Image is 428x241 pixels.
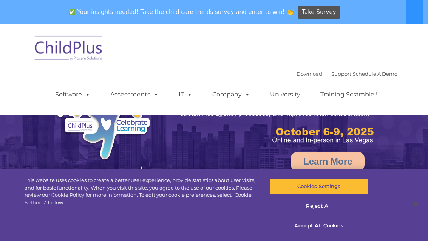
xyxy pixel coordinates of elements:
a: University [263,87,308,102]
a: IT [171,87,200,102]
a: Training Scramble!! [313,87,385,102]
div: This website uses cookies to create a better user experience, provide statistics about user visit... [25,177,257,206]
a: Support [331,71,351,77]
a: Take Survey [298,6,340,19]
a: Company [205,87,258,102]
a: Download [297,71,322,77]
button: Close [408,196,424,213]
span: Take Survey [302,6,336,19]
a: Assessments [103,87,166,102]
font: | [297,71,397,77]
button: Accept All Cookies [270,218,368,233]
img: ChildPlus by Procare Solutions [31,30,107,68]
span: ✅ Your insights needed! Take the child care trends survey and enter to win! 👏 [65,5,297,20]
button: Reject All [270,198,368,214]
a: Learn More [291,152,365,171]
a: Schedule A Demo [353,71,397,77]
button: Cookies Settings [270,179,368,194]
a: Software [48,87,98,102]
